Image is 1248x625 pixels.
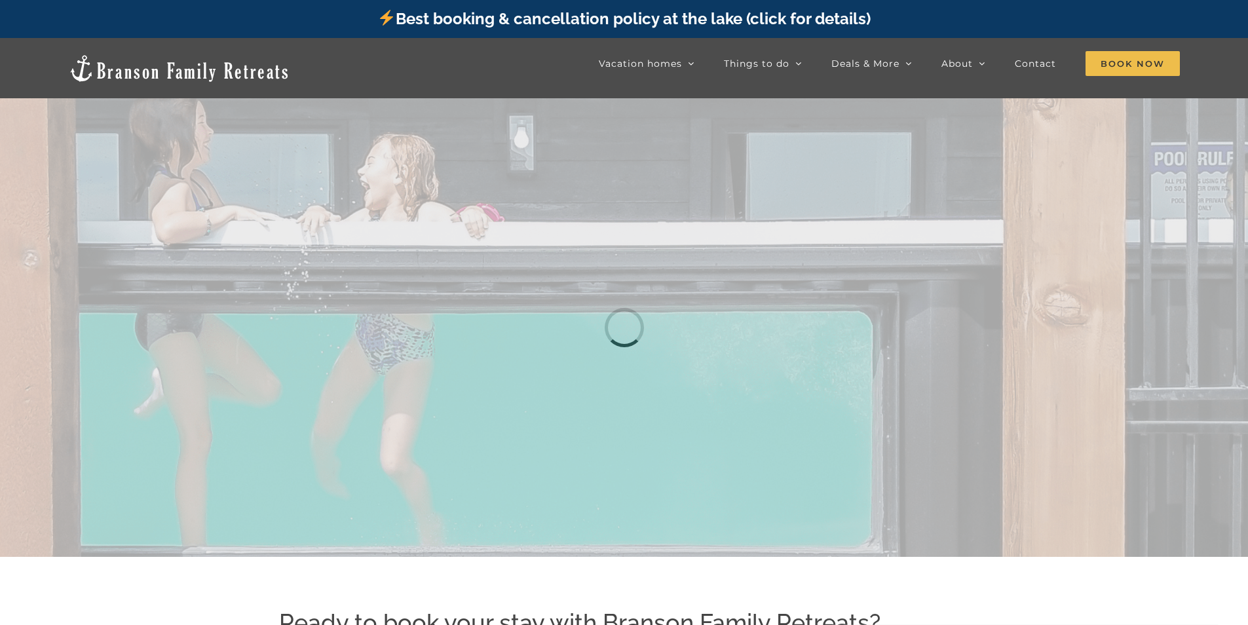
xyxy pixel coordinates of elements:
[831,59,899,68] span: Deals & More
[1086,51,1180,76] span: Book Now
[68,54,290,83] img: Branson Family Retreats Logo
[941,59,973,68] span: About
[1086,50,1180,77] a: Book Now
[599,50,694,77] a: Vacation homes
[599,59,682,68] span: Vacation homes
[941,50,985,77] a: About
[724,59,789,68] span: Things to do
[599,50,1180,77] nav: Main Menu
[1015,50,1056,77] a: Contact
[377,9,870,28] a: Best booking & cancellation policy at the lake (click for details)
[379,10,394,26] img: ⚡️
[831,50,912,77] a: Deals & More
[1015,59,1056,68] span: Contact
[724,50,802,77] a: Things to do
